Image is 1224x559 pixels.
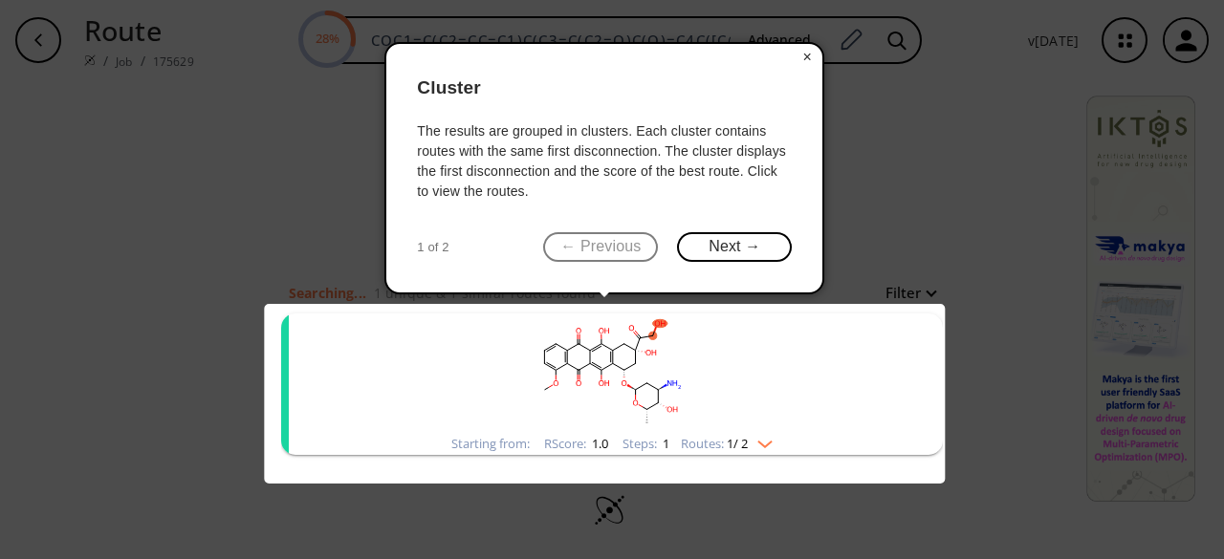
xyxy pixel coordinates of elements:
[677,232,792,262] button: Next →
[727,438,748,450] span: 1 / 2
[417,121,792,202] div: The results are grouped in clusters. Each cluster contains routes with the same first disconnecti...
[281,304,943,464] ul: clusters
[623,438,669,450] div: Steps :
[363,313,861,433] svg: COc1cccc2c1C(=O)c1c(O)c3c(c(O)c1C2=O)C[C@@](O)(C(=O)CO)C[C@@H]3O[C@H]1C[C@@H](N)[C@H](O)[C@H](C)O1
[660,435,669,452] span: 1
[589,435,608,452] span: 1.0
[417,238,448,257] span: 1 of 2
[681,438,773,450] div: Routes:
[748,433,773,448] img: Down
[417,59,792,118] header: Cluster
[544,438,608,450] div: RScore :
[792,44,822,71] button: Close
[451,438,530,450] div: Starting from:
